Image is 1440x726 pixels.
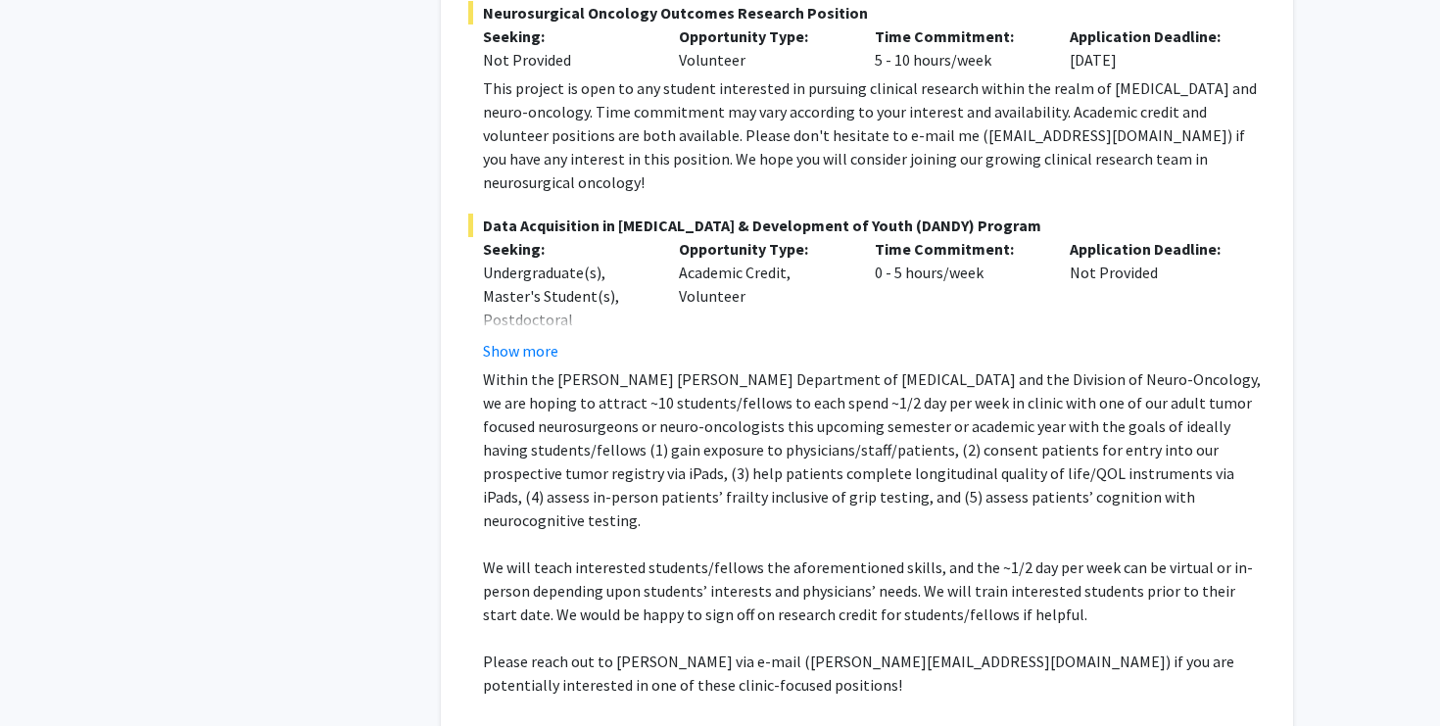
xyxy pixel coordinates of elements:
[875,24,1041,48] p: Time Commitment:
[483,556,1266,626] p: We will teach interested students/fellows the aforementioned skills, and the ~1/2 day per week ca...
[483,237,649,261] p: Seeking:
[483,76,1266,194] div: This project is open to any student interested in pursuing clinical research within the realm of ...
[679,24,845,48] p: Opportunity Type:
[1055,24,1251,72] div: [DATE]
[483,367,1266,532] p: Within the [PERSON_NAME] [PERSON_NAME] Department of [MEDICAL_DATA] and the Division of Neuro-Onc...
[875,237,1041,261] p: Time Commitment:
[1070,24,1236,48] p: Application Deadline:
[483,261,649,425] div: Undergraduate(s), Master's Student(s), Postdoctoral Researcher(s) / Research Staff, Medical Resid...
[483,48,649,72] div: Not Provided
[468,1,1266,24] span: Neurosurgical Oncology Outcomes Research Position
[15,638,83,711] iframe: Chat
[1070,237,1236,261] p: Application Deadline:
[664,24,860,72] div: Volunteer
[679,237,845,261] p: Opportunity Type:
[468,214,1266,237] span: Data Acquisition in [MEDICAL_DATA] & Development of Youth (DANDY) Program
[483,339,558,363] button: Show more
[483,24,649,48] p: Seeking:
[860,237,1056,363] div: 0 - 5 hours/week
[483,650,1266,697] p: Please reach out to [PERSON_NAME] via e-mail ([PERSON_NAME][EMAIL_ADDRESS][DOMAIN_NAME]) if you a...
[1055,237,1251,363] div: Not Provided
[860,24,1056,72] div: 5 - 10 hours/week
[664,237,860,363] div: Academic Credit, Volunteer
